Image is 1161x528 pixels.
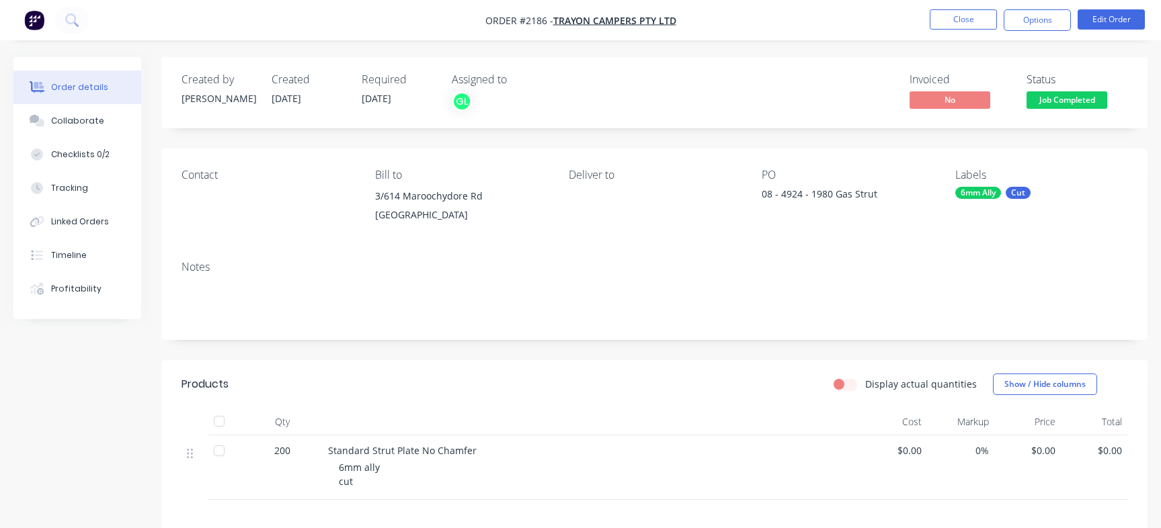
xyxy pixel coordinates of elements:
[762,169,934,181] div: PO
[930,9,997,30] button: Close
[375,169,547,181] div: Bill to
[1066,443,1122,457] span: $0.00
[927,408,994,435] div: Markup
[485,14,553,27] span: Order #2186 -
[13,238,141,272] button: Timeline
[910,73,1010,86] div: Invoiced
[1006,187,1031,199] div: Cut
[1027,91,1107,112] button: Job Completed
[865,377,977,391] label: Display actual quantities
[182,91,255,105] div: [PERSON_NAME]
[1027,73,1127,86] div: Status
[272,92,301,105] span: [DATE]
[13,71,141,104] button: Order details
[1027,91,1107,108] span: Job Completed
[242,408,323,435] div: Qty
[274,443,290,457] span: 200
[51,283,102,295] div: Profitability
[339,461,380,488] span: 6mm ally cut
[994,408,1061,435] div: Price
[272,73,346,86] div: Created
[362,73,436,86] div: Required
[932,443,988,457] span: 0%
[182,169,354,181] div: Contact
[51,249,87,261] div: Timeline
[328,444,477,457] span: Standard Strut Plate No Chamfer
[1004,9,1071,31] button: Options
[762,187,930,206] div: 08 - 4924 - 1980 Gas Strut
[910,91,990,108] span: No
[362,92,391,105] span: [DATE]
[13,272,141,306] button: Profitability
[13,138,141,171] button: Checklists 0/2
[1000,443,1055,457] span: $0.00
[955,169,1127,181] div: Labels
[866,443,922,457] span: $0.00
[51,148,110,161] div: Checklists 0/2
[993,373,1097,395] button: Show / Hide columns
[13,171,141,205] button: Tracking
[955,187,1001,199] div: 6mm Ally
[553,14,676,27] a: Trayon Campers Pty Ltd
[452,91,472,112] button: GL
[24,10,44,30] img: Factory
[375,187,547,230] div: 3/614 Maroochydore Rd[GEOGRAPHIC_DATA]
[860,408,927,435] div: Cost
[51,216,109,228] div: Linked Orders
[51,182,88,194] div: Tracking
[375,187,547,206] div: 3/614 Maroochydore Rd
[569,169,741,181] div: Deliver to
[13,205,141,238] button: Linked Orders
[51,81,108,93] div: Order details
[1078,9,1145,30] button: Edit Order
[51,115,104,127] div: Collaborate
[13,104,141,138] button: Collaborate
[452,73,586,86] div: Assigned to
[182,376,229,392] div: Products
[1061,408,1127,435] div: Total
[182,261,1127,273] div: Notes
[182,73,255,86] div: Created by
[375,206,547,224] div: [GEOGRAPHIC_DATA]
